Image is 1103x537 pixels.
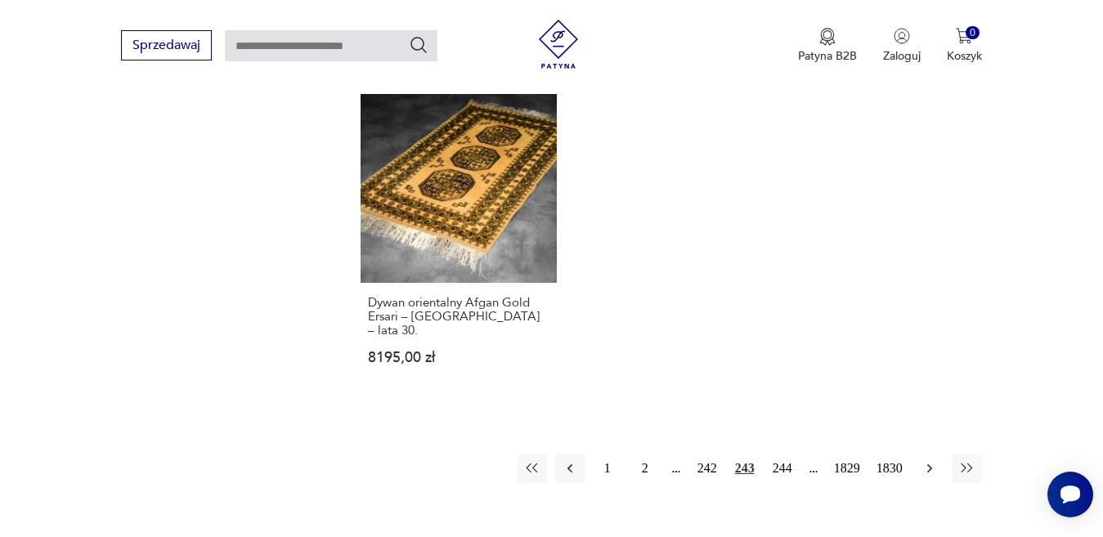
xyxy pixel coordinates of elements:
button: 2 [630,454,660,483]
p: Koszyk [947,48,982,64]
img: Ikonka użytkownika [894,28,910,44]
h3: Dywan orientalny Afgan Gold Ersari – [GEOGRAPHIC_DATA] – lata 30. [368,296,549,338]
button: Sprzedawaj [121,30,212,60]
button: 1 [593,454,622,483]
button: 1829 [830,454,864,483]
a: Dywan orientalny Afgan Gold Ersari – Afganistan – lata 30.Dywan orientalny Afgan Gold Ersari – [G... [361,87,557,396]
p: Patyna B2B [798,48,857,64]
p: Zaloguj [883,48,921,64]
a: Ikona medaluPatyna B2B [798,28,857,64]
button: 0Koszyk [947,28,982,64]
button: 1830 [872,454,907,483]
a: Sprzedawaj [121,41,212,52]
img: Ikona medalu [819,28,836,46]
iframe: Smartsupp widget button [1047,472,1093,517]
div: 0 [966,26,980,40]
button: 242 [693,454,722,483]
button: 243 [730,454,760,483]
img: Patyna - sklep z meblami i dekoracjami vintage [534,20,583,69]
p: 8195,00 zł [368,351,549,365]
button: Zaloguj [883,28,921,64]
button: 244 [768,454,797,483]
button: Patyna B2B [798,28,857,64]
img: Ikona koszyka [956,28,972,44]
button: Szukaj [409,35,428,55]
